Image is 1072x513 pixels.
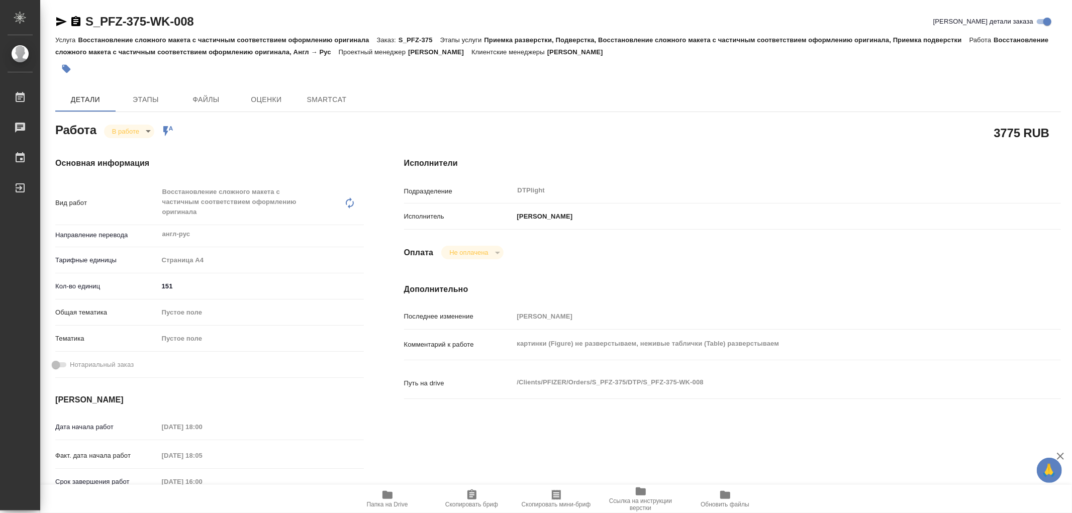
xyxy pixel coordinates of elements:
[345,485,430,513] button: Папка на Drive
[408,48,471,56] p: [PERSON_NAME]
[404,340,514,350] p: Комментарий к работе
[55,477,158,487] p: Срок завершения работ
[85,15,194,28] a: S_PFZ-375-WK-008
[522,501,591,508] span: Скопировать мини-бриф
[701,501,749,508] span: Обновить файлы
[55,422,158,432] p: Дата начала работ
[55,281,158,291] p: Кол-во единиц
[547,48,611,56] p: [PERSON_NAME]
[404,157,1061,169] h4: Исполнители
[484,36,969,44] p: Приемка разверстки, Подверстка, Восстановление сложного макета с частичным соответствием оформлен...
[158,474,246,489] input: Пустое поле
[55,230,158,240] p: Направление перевода
[367,501,408,508] span: Папка на Drive
[514,485,599,513] button: Скопировать мини-бриф
[70,360,134,370] span: Нотариальный заказ
[514,335,1006,352] textarea: картинки (Figure) не разверстываем, неживые таблички (Table) разверстываем
[446,248,491,257] button: Не оплачена
[109,127,142,136] button: В работе
[158,330,364,347] div: Пустое поле
[158,304,364,321] div: Пустое поле
[158,252,364,269] div: Страница А4
[605,497,677,511] span: Ссылка на инструкции верстки
[445,501,498,508] span: Скопировать бриф
[339,48,408,56] p: Проектный менеджер
[55,58,77,80] button: Добавить тэг
[377,36,399,44] p: Заказ:
[104,125,154,138] div: В работе
[182,93,230,106] span: Файлы
[514,374,1006,391] textarea: /Clients/PFIZER/Orders/S_PFZ-375/DTP/S_PFZ-375-WK-008
[994,124,1049,141] h2: 3775 RUB
[55,157,364,169] h4: Основная информация
[122,93,170,106] span: Этапы
[55,198,158,208] p: Вид работ
[61,93,110,106] span: Детали
[55,120,96,138] h2: Работа
[440,36,484,44] p: Этапы услуги
[404,247,434,259] h4: Оплата
[78,36,376,44] p: Восстановление сложного макета с частичным соответствием оформлению оригинала
[55,36,78,44] p: Услуга
[55,451,158,461] p: Факт. дата начала работ
[683,485,767,513] button: Обновить файлы
[55,334,158,344] p: Тематика
[471,48,547,56] p: Клиентские менеджеры
[162,334,352,344] div: Пустое поле
[1037,458,1062,483] button: 🙏
[70,16,82,28] button: Скопировать ссылку
[158,448,246,463] input: Пустое поле
[430,485,514,513] button: Скопировать бриф
[933,17,1033,27] span: [PERSON_NAME] детали заказа
[158,420,246,434] input: Пустое поле
[404,186,514,196] p: Подразделение
[514,309,1006,324] input: Пустое поле
[404,378,514,388] p: Путь на drive
[441,246,503,259] div: В работе
[55,255,158,265] p: Тарифные единицы
[404,283,1061,295] h4: Дополнительно
[162,307,352,318] div: Пустое поле
[404,312,514,322] p: Последнее изменение
[158,279,364,293] input: ✎ Введи что-нибудь
[514,212,573,222] p: [PERSON_NAME]
[969,36,994,44] p: Работа
[303,93,351,106] span: SmartCat
[599,485,683,513] button: Ссылка на инструкции верстки
[55,394,364,406] h4: [PERSON_NAME]
[399,36,440,44] p: S_PFZ-375
[55,16,67,28] button: Скопировать ссылку для ЯМессенджера
[1041,460,1058,481] span: 🙏
[404,212,514,222] p: Исполнитель
[242,93,290,106] span: Оценки
[55,307,158,318] p: Общая тематика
